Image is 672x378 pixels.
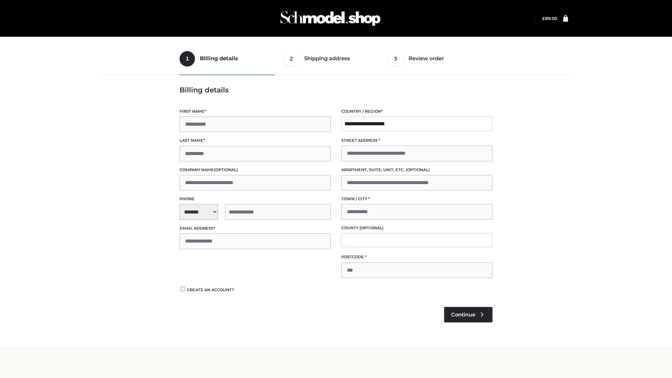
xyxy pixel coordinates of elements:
[180,86,492,94] h3: Billing details
[341,167,492,173] label: Apartment, suite, unit, etc.
[444,307,492,322] a: Continue
[542,16,557,21] a: £89.00
[180,287,186,291] input: Create an account?
[214,167,238,172] span: (optional)
[451,311,475,318] span: Continue
[341,254,492,260] label: Postcode
[341,225,492,231] label: County
[341,137,492,144] label: Street address
[341,108,492,115] label: Country / Region
[542,16,545,21] span: £
[180,225,331,232] label: Email address
[341,196,492,202] label: Town / City
[406,167,430,172] span: (optional)
[542,16,557,21] bdi: 89.00
[359,225,384,230] span: (optional)
[180,108,331,115] label: First name
[180,167,331,173] label: Company name
[187,287,234,292] span: Create an account?
[180,196,331,202] label: Phone
[278,5,383,32] img: Schmodel Admin 964
[180,137,331,144] label: Last name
